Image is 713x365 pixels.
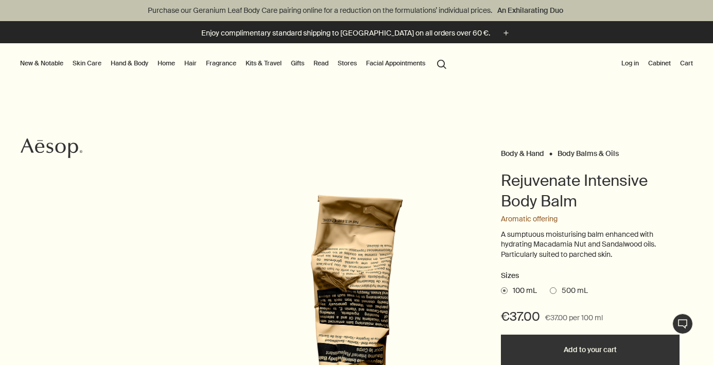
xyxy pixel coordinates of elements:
[501,230,679,260] p: A sumptuous moisturising balm enhanced with hydrating Macadamia Nut and Sandalwood oils. Particul...
[311,57,331,69] a: Read
[558,149,619,153] a: Body Balms & Oils
[619,57,641,69] button: Log in
[508,286,537,296] span: 100 mL
[18,57,65,69] button: New & Notable
[10,5,703,16] p: Purchase our Geranium Leaf Body Care pairing online for a reduction on the formulations’ individu...
[557,286,588,296] span: 500 mL
[501,270,679,282] h2: Sizes
[336,57,359,69] button: Stores
[201,27,512,39] button: Enjoy complimentary standard shipping to [GEOGRAPHIC_DATA] on all orders over 60 €.
[21,138,82,159] svg: Aesop
[109,57,150,69] a: Hand & Body
[501,308,540,325] span: €37.00
[501,170,679,212] h1: Rejuvenate Intensive Body Balm
[545,312,603,324] span: €37.00 per 100 ml
[432,54,451,73] button: Open search
[18,135,85,164] a: Aesop
[71,57,103,69] a: Skin Care
[619,43,695,84] nav: supplementary
[672,314,693,334] button: Chat en direct
[182,57,199,69] a: Hair
[18,43,451,84] nav: primary
[646,57,673,69] a: Cabinet
[204,57,238,69] a: Fragrance
[289,57,306,69] a: Gifts
[244,57,284,69] a: Kits & Travel
[364,57,427,69] a: Facial Appointments
[501,149,544,153] a: Body & Hand
[201,28,490,39] p: Enjoy complimentary standard shipping to [GEOGRAPHIC_DATA] on all orders over 60 €.
[155,57,177,69] a: Home
[495,5,565,16] a: An Exhilarating Duo
[678,57,695,69] button: Cart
